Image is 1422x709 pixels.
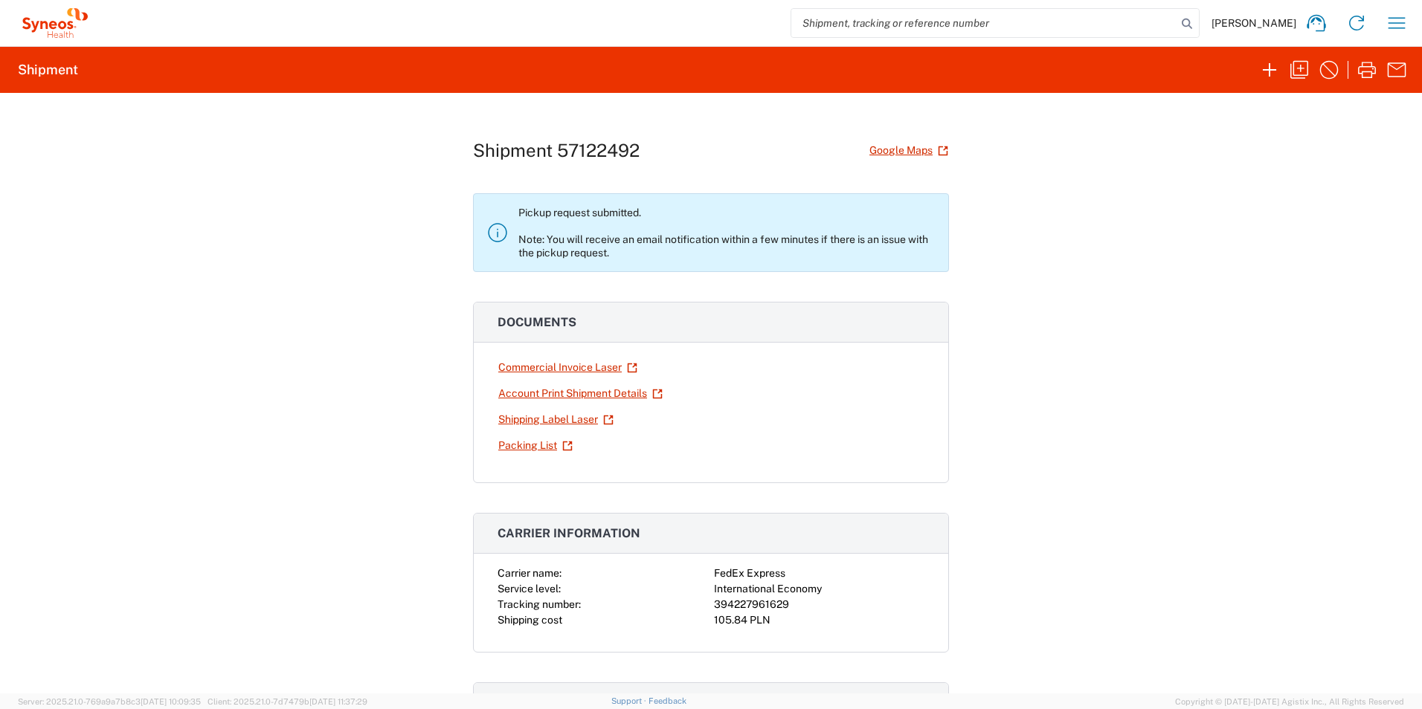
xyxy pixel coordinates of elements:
input: Shipment, tracking or reference number [791,9,1177,37]
p: Pickup request submitted. Note: You will receive an email notification within a few minutes if th... [518,206,936,259]
div: 394227961629 [714,597,924,612]
span: Tracking number: [498,598,581,610]
a: Packing List [498,433,573,459]
span: Server: 2025.21.0-769a9a7b8c3 [18,697,201,706]
a: Commercial Invoice Laser [498,354,638,381]
span: Carrier name: [498,567,562,579]
h2: Shipment [18,61,78,79]
span: Carrier information [498,526,640,540]
span: [DATE] 11:37:29 [309,697,367,706]
a: Google Maps [869,137,949,164]
a: Support [611,696,649,705]
div: 105.84 PLN [714,612,924,628]
a: Feedback [649,696,686,705]
span: Copyright © [DATE]-[DATE] Agistix Inc., All Rights Reserved [1175,695,1404,708]
span: [DATE] 10:09:35 [141,697,201,706]
a: Shipping Label Laser [498,407,614,433]
div: FedEx Express [714,566,924,581]
span: Client: 2025.21.0-7d7479b [207,697,367,706]
div: International Economy [714,581,924,597]
span: Documents [498,315,576,329]
span: Service level: [498,583,561,595]
h1: Shipment 57122492 [473,140,640,161]
span: Shipping cost [498,614,562,626]
span: [PERSON_NAME] [1212,16,1296,30]
a: Account Print Shipment Details [498,381,663,407]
